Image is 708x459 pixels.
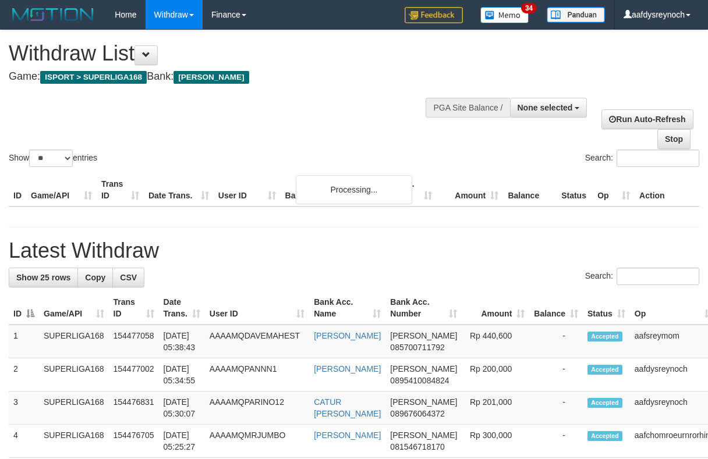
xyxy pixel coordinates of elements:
[587,431,622,441] span: Accepted
[39,325,109,358] td: SUPERLIGA168
[205,358,309,392] td: AAAAMQPANNN1
[314,331,381,340] a: [PERSON_NAME]
[9,425,39,458] td: 4
[109,425,159,458] td: 154476705
[529,425,583,458] td: -
[314,364,381,373] a: [PERSON_NAME]
[77,268,113,287] a: Copy
[390,409,444,418] span: Copy 089676064372 to clipboard
[26,173,97,207] th: Game/API
[657,129,691,149] a: Stop
[385,291,462,325] th: Bank Acc. Number: activate to sort column ascending
[390,343,444,352] span: Copy 085700711792 to clipboard
[547,7,605,23] img: panduan.png
[587,398,622,408] span: Accepted
[390,442,444,451] span: Copy 081546718170 to clipboard
[109,325,159,358] td: 154477058
[39,392,109,425] td: SUPERLIGA168
[462,392,529,425] td: Rp 201,000
[39,291,109,325] th: Game/API: activate to sort column ascending
[109,392,159,425] td: 154476831
[601,109,693,129] a: Run Auto-Refresh
[437,173,503,207] th: Amount
[462,425,529,458] td: Rp 300,000
[144,173,214,207] th: Date Trans.
[174,71,249,84] span: [PERSON_NAME]
[29,150,73,167] select: Showentries
[85,273,105,282] span: Copy
[314,397,381,418] a: CATUR [PERSON_NAME]
[39,425,109,458] td: SUPERLIGA168
[9,42,461,65] h1: Withdraw List
[518,103,573,112] span: None selected
[587,332,622,341] span: Accepted
[205,325,309,358] td: AAAAMQDAVEMAHEST
[529,358,583,392] td: -
[309,291,385,325] th: Bank Acc. Name: activate to sort column ascending
[159,358,205,392] td: [DATE] 05:34:55
[214,173,281,207] th: User ID
[9,358,39,392] td: 2
[159,291,205,325] th: Date Trans.: activate to sort column ascending
[462,325,529,358] td: Rp 440,600
[16,273,70,282] span: Show 25 rows
[205,291,309,325] th: User ID: activate to sort column ascending
[635,173,699,207] th: Action
[9,392,39,425] td: 3
[205,392,309,425] td: AAAAMQPARINO12
[9,150,97,167] label: Show entries
[97,173,144,207] th: Trans ID
[109,358,159,392] td: 154477002
[9,268,78,287] a: Show 25 rows
[390,376,449,385] span: Copy 0895410084824 to clipboard
[617,150,699,167] input: Search:
[480,7,529,23] img: Button%20Memo.svg
[462,358,529,392] td: Rp 200,000
[370,173,437,207] th: Bank Acc. Number
[529,392,583,425] td: -
[9,173,26,207] th: ID
[109,291,159,325] th: Trans ID: activate to sort column ascending
[120,273,137,282] span: CSV
[617,268,699,285] input: Search:
[583,291,630,325] th: Status: activate to sort column ascending
[587,365,622,375] span: Accepted
[510,98,587,118] button: None selected
[9,291,39,325] th: ID: activate to sort column descending
[585,268,699,285] label: Search:
[112,268,144,287] a: CSV
[503,173,557,207] th: Balance
[390,364,457,373] span: [PERSON_NAME]
[593,173,635,207] th: Op
[390,430,457,440] span: [PERSON_NAME]
[39,358,109,392] td: SUPERLIGA168
[9,71,461,83] h4: Game: Bank:
[529,325,583,358] td: -
[314,430,381,440] a: [PERSON_NAME]
[159,425,205,458] td: [DATE] 05:25:27
[9,239,699,262] h1: Latest Withdraw
[529,291,583,325] th: Balance: activate to sort column ascending
[462,291,529,325] th: Amount: activate to sort column ascending
[296,175,412,204] div: Processing...
[281,173,371,207] th: Bank Acc. Name
[159,325,205,358] td: [DATE] 05:38:43
[9,6,97,23] img: MOTION_logo.png
[390,331,457,340] span: [PERSON_NAME]
[585,150,699,167] label: Search:
[205,425,309,458] td: AAAAMQMRJUMBO
[521,3,537,13] span: 34
[159,392,205,425] td: [DATE] 05:30:07
[557,173,593,207] th: Status
[9,325,39,358] td: 1
[40,71,147,84] span: ISPORT > SUPERLIGA168
[405,7,463,23] img: Feedback.jpg
[426,98,509,118] div: PGA Site Balance /
[390,397,457,407] span: [PERSON_NAME]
